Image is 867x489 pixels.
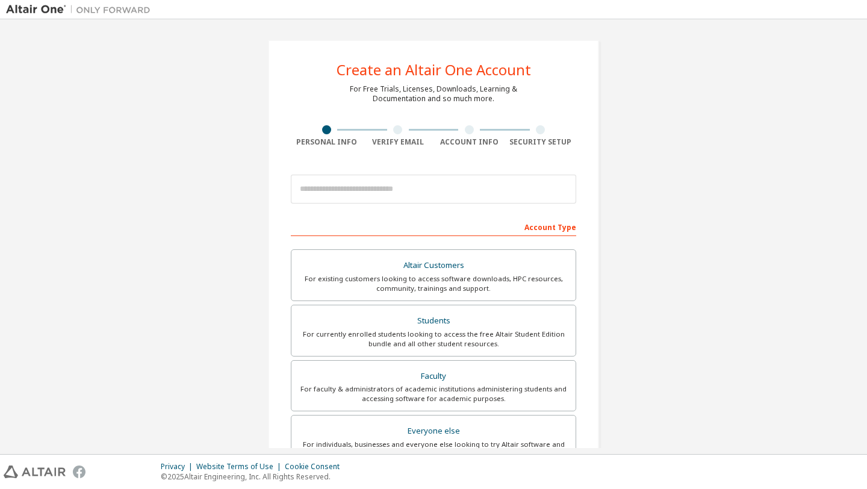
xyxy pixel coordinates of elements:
p: © 2025 Altair Engineering, Inc. All Rights Reserved. [161,472,347,482]
div: Security Setup [505,137,577,147]
div: Faculty [299,368,568,385]
div: Account Type [291,217,576,236]
div: Personal Info [291,137,362,147]
div: For existing customers looking to access software downloads, HPC resources, community, trainings ... [299,274,568,293]
div: For Free Trials, Licenses, Downloads, Learning & Documentation and so much more. [350,84,517,104]
div: Account Info [433,137,505,147]
div: Verify Email [362,137,434,147]
div: Cookie Consent [285,462,347,472]
img: facebook.svg [73,466,85,478]
div: Altair Customers [299,257,568,274]
div: Privacy [161,462,196,472]
div: Create an Altair One Account [337,63,531,77]
img: Altair One [6,4,157,16]
div: Everyone else [299,423,568,440]
div: Website Terms of Use [196,462,285,472]
div: For faculty & administrators of academic institutions administering students and accessing softwa... [299,384,568,403]
img: altair_logo.svg [4,466,66,478]
div: For currently enrolled students looking to access the free Altair Student Edition bundle and all ... [299,329,568,349]
div: For individuals, businesses and everyone else looking to try Altair software and explore our prod... [299,440,568,459]
div: Students [299,313,568,329]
